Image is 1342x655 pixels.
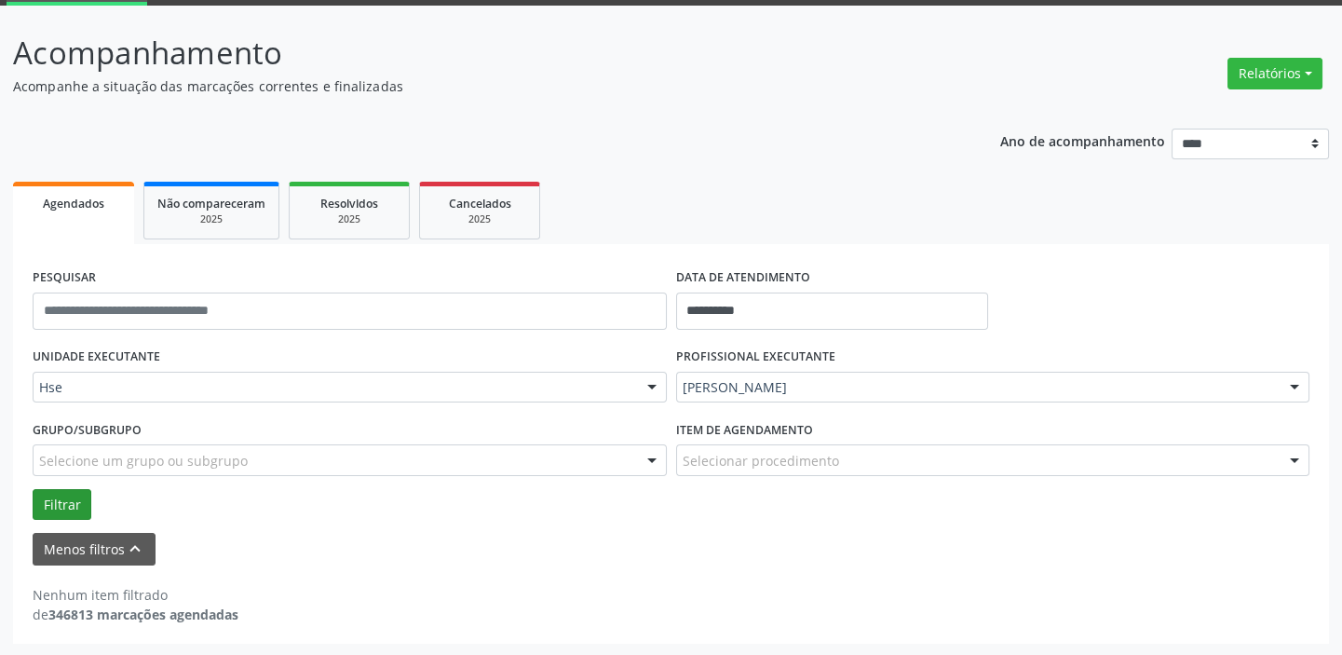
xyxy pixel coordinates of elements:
label: DATA DE ATENDIMENTO [676,264,810,293]
div: de [33,605,238,624]
span: Hse [39,378,629,397]
div: 2025 [433,212,526,226]
span: Não compareceram [157,196,265,212]
button: Filtrar [33,489,91,521]
div: Nenhum item filtrado [33,585,238,605]
span: Cancelados [449,196,511,212]
label: Grupo/Subgrupo [33,416,142,444]
span: Selecione um grupo ou subgrupo [39,451,248,471]
label: PROFISSIONAL EXECUTANTE [676,343,835,372]
button: Relatórios [1227,58,1322,89]
span: Selecionar procedimento [683,451,839,471]
p: Acompanhe a situação das marcações correntes e finalizadas [13,76,934,96]
label: PESQUISAR [33,264,96,293]
div: 2025 [303,212,396,226]
p: Ano de acompanhamento [1000,129,1165,152]
span: Agendados [43,196,104,212]
div: 2025 [157,212,265,226]
p: Acompanhamento [13,30,934,76]
label: Item de agendamento [676,416,813,444]
strong: 346813 marcações agendadas [48,606,238,623]
label: UNIDADE EXECUTANTE [33,343,160,372]
span: Resolvidos [320,196,378,212]
button: Menos filtroskeyboard_arrow_up [33,533,156,566]
i: keyboard_arrow_up [125,539,145,559]
span: [PERSON_NAME] [683,378,1272,397]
